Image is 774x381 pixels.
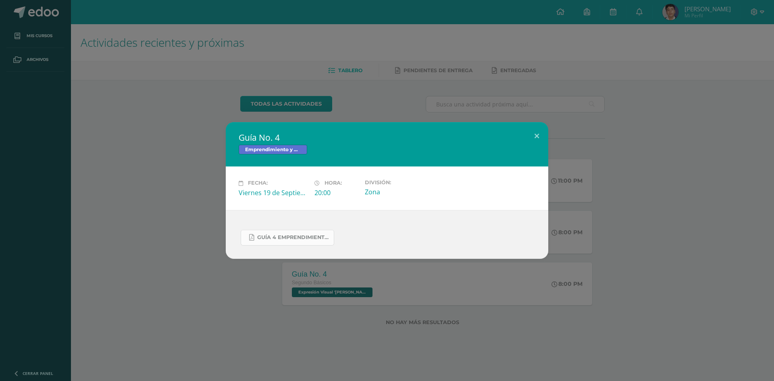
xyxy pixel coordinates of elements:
[365,179,434,185] label: División:
[525,122,548,150] button: Close (Esc)
[248,180,268,186] span: Fecha:
[325,180,342,186] span: Hora:
[314,188,358,197] div: 20:00
[257,234,330,241] span: GUÍA 4 EMPRENDIMIENTO 2DO. IV BIM.docx.pdf
[241,230,334,246] a: GUÍA 4 EMPRENDIMIENTO 2DO. IV BIM.docx.pdf
[239,145,307,154] span: Emprendimiento y Productividad
[239,132,535,143] h2: Guía No. 4
[365,187,434,196] div: Zona
[239,188,308,197] div: Viernes 19 de Septiembre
